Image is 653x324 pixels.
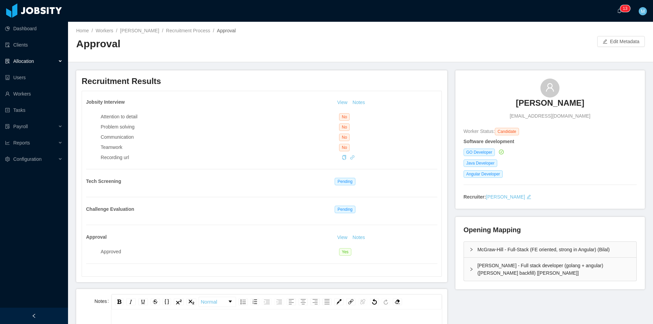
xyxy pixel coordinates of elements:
span: Normal [201,295,217,309]
i: icon: setting [5,157,10,161]
div: Left [287,299,296,305]
h3: [PERSON_NAME] [516,98,584,108]
div: rdw-color-picker [333,297,345,307]
div: rdw-inline-control [114,297,198,307]
a: Recruitment Process [166,28,210,33]
button: Notes [350,99,368,107]
div: Redo [382,299,390,305]
span: Approval [217,28,236,33]
div: Bold [115,299,123,305]
div: Superscript [174,299,184,305]
span: No [339,113,350,121]
div: Center [299,299,308,305]
div: rdw-link-control [345,297,369,307]
a: Home [76,28,89,33]
span: / [116,28,117,33]
p: 3 [625,5,627,12]
span: Yes [339,248,351,256]
div: Monospace [163,299,171,305]
button: Notes [350,234,368,242]
a: icon: profileTasks [5,103,63,117]
span: Candidate [495,128,519,135]
span: No [339,134,350,141]
i: icon: solution [5,59,10,64]
div: Approved [101,248,339,255]
div: Communication [101,134,339,141]
div: Link [346,299,355,305]
h2: Approval [76,37,361,51]
a: icon: auditClients [5,38,63,52]
a: icon: pie-chartDashboard [5,22,63,35]
strong: Tech Screening [86,178,121,184]
a: [PERSON_NAME] [516,98,584,113]
span: Configuration [13,156,41,162]
button: icon: editEdit Metadata [597,36,645,47]
div: Outdent [274,299,284,305]
div: icon: right[PERSON_NAME] - Full stack developer (golang + angular) ([PERSON_NAME] backfill) [[PER... [464,258,636,281]
strong: Challenge Evaluation [86,206,134,212]
i: icon: right [469,248,473,252]
i: icon: edit [526,194,531,199]
div: rdw-list-control [237,297,285,307]
span: Pending [335,178,355,185]
strong: Approval [86,234,107,240]
h4: Opening Mapping [464,225,521,235]
div: Subscript [186,299,196,305]
span: Reports [13,140,30,146]
div: rdw-dropdown [199,297,236,307]
strong: Jobsity Interview [86,99,125,105]
div: Teamwork [101,144,339,151]
i: icon: bell [617,8,622,13]
a: [PERSON_NAME] [486,194,525,200]
span: M [641,7,645,15]
div: icon: rightMcGraw-Hill - Full-Stack (FE oriented, strong in Angular) (Bilal) [464,242,636,257]
div: Indent [262,299,272,305]
div: rdw-remove-control [391,297,403,307]
i: icon: right [469,267,473,271]
a: View [335,100,350,105]
span: Payroll [13,124,28,129]
div: rdw-block-control [198,297,237,307]
div: Problem solving [101,123,339,131]
div: Right [311,299,320,305]
div: rdw-textalign-control [285,297,333,307]
a: [PERSON_NAME] [120,28,159,33]
div: Unlink [358,299,367,305]
div: Copy [342,154,347,161]
span: Worker Status: [464,129,495,134]
a: Block Type [199,297,236,307]
span: / [91,28,93,33]
div: Remove [393,299,402,305]
label: Notes [95,299,112,304]
i: icon: copy [342,155,347,160]
div: Unordered [238,299,248,305]
div: Attention to detail [101,113,339,120]
a: icon: robotUsers [5,71,63,84]
i: icon: user [545,83,555,92]
a: icon: link [350,155,355,160]
div: Underline [138,299,148,305]
span: Angular Developer [464,170,503,178]
div: Italic [126,299,136,305]
div: Recording url [101,154,339,161]
a: Workers [96,28,113,33]
a: icon: userWorkers [5,87,63,101]
span: No [339,144,350,151]
i: icon: check-circle [499,150,504,154]
a: View [335,235,350,240]
div: Ordered [251,299,259,305]
span: / [213,28,214,33]
strong: Recruiter: [464,194,486,200]
h3: Recruitment Results [82,76,442,87]
span: Java Developer [464,159,497,167]
span: No [339,123,350,131]
span: [EMAIL_ADDRESS][DOMAIN_NAME] [510,113,590,120]
span: Allocation [13,58,34,64]
div: Strikethrough [151,299,160,305]
p: 1 [623,5,625,12]
div: Justify [322,299,332,305]
strong: Software development [464,139,514,144]
div: rdw-toolbar [112,294,441,309]
div: rdw-history-control [369,297,391,307]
